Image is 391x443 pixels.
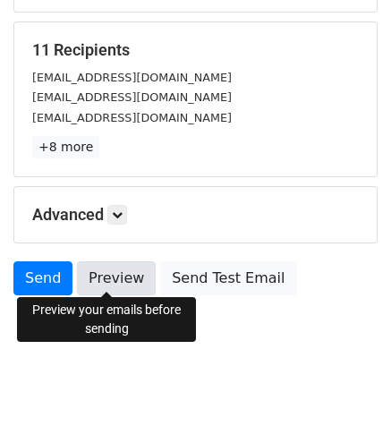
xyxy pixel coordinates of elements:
a: +8 more [32,136,99,158]
small: [EMAIL_ADDRESS][DOMAIN_NAME] [32,90,232,104]
a: Send Test Email [160,261,296,295]
div: チャットウィジェット [302,357,391,443]
h5: Advanced [32,205,359,225]
iframe: Chat Widget [302,357,391,443]
div: Preview your emails before sending [17,297,196,342]
small: [EMAIL_ADDRESS][DOMAIN_NAME] [32,71,232,84]
a: Send [13,261,72,295]
a: Preview [77,261,156,295]
small: [EMAIL_ADDRESS][DOMAIN_NAME] [32,111,232,124]
h5: 11 Recipients [32,40,359,60]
